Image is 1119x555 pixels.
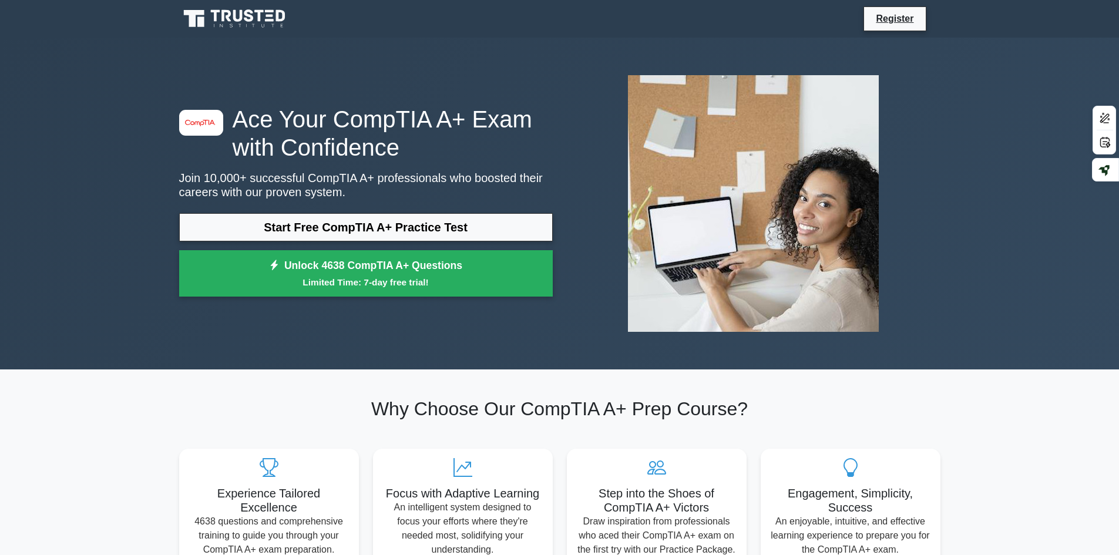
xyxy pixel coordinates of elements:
p: Join 10,000+ successful CompTIA A+ professionals who boosted their careers with our proven system. [179,171,553,199]
h5: Focus with Adaptive Learning [382,486,543,500]
a: Unlock 4638 CompTIA A+ QuestionsLimited Time: 7-day free trial! [179,250,553,297]
h5: Engagement, Simplicity, Success [770,486,931,514]
a: Register [869,11,920,26]
h5: Step into the Shoes of CompTIA A+ Victors [576,486,737,514]
h2: Why Choose Our CompTIA A+ Prep Course? [179,398,940,420]
small: Limited Time: 7-day free trial! [194,275,538,289]
h5: Experience Tailored Excellence [189,486,350,514]
a: Start Free CompTIA A+ Practice Test [179,213,553,241]
h1: Ace Your CompTIA A+ Exam with Confidence [179,105,553,162]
